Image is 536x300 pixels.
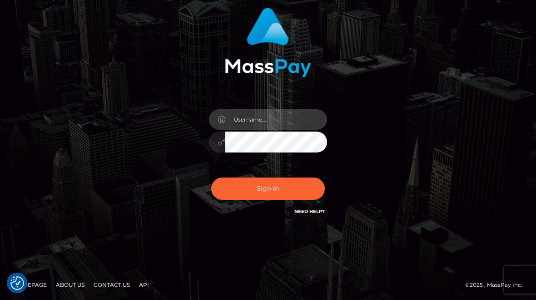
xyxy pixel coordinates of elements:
[10,278,50,292] a: Homepage
[10,276,24,290] img: Revisit consent button
[465,280,529,290] div: © 2025 , MassPay Inc.
[225,8,311,77] img: MassPay Login
[135,278,153,292] a: API
[10,276,24,290] button: Consent Preferences
[294,208,325,214] a: Need Help?
[52,278,88,292] a: About Us
[225,109,327,130] input: Username...
[90,278,134,292] a: Contact Us
[211,178,325,200] button: Sign in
